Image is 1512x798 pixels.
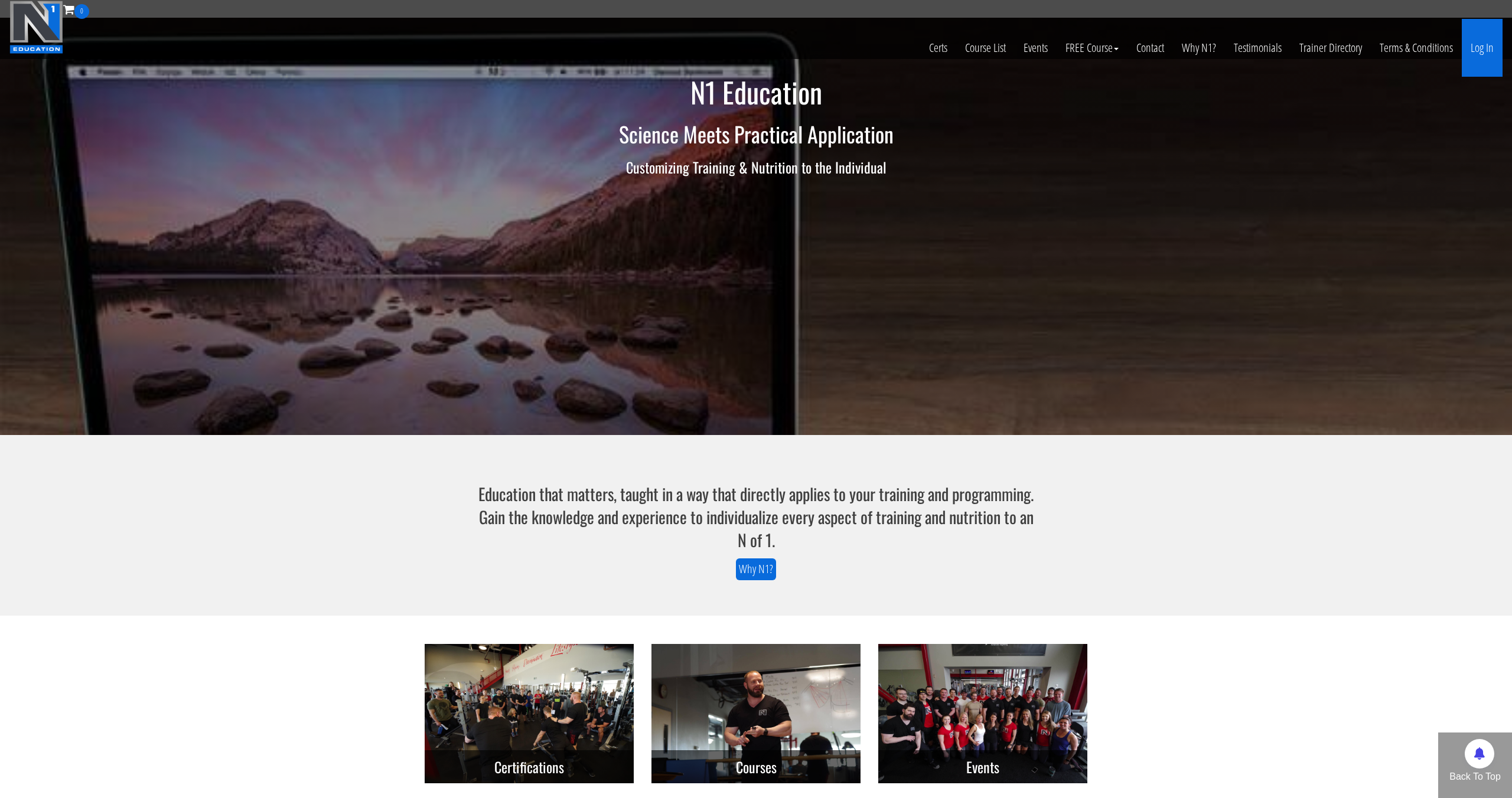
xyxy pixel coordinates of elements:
[1057,19,1128,77] a: FREE Course
[63,1,89,17] a: 0
[878,644,1087,783] img: n1-events
[920,19,956,77] a: Certs
[425,644,634,783] img: n1-certifications
[425,750,634,783] h3: Certifications
[74,4,89,19] span: 0
[736,558,776,580] a: Why N1?
[1371,19,1462,77] a: Terms & Conditions
[475,482,1037,552] h3: Education that matters, taught in a way that directly applies to your training and programming. G...
[956,19,1015,77] a: Course List
[651,644,861,783] img: n1-courses
[410,122,1102,146] h2: Science Meets Practical Application
[1225,19,1291,77] a: Testimonials
[1291,19,1371,77] a: Trainer Directory
[9,1,63,54] img: n1-education
[1173,19,1225,77] a: Why N1?
[410,159,1102,175] h3: Customizing Training & Nutrition to the Individual
[651,750,861,783] h3: Courses
[410,77,1102,108] h1: N1 Education
[1462,19,1503,77] a: Log In
[1128,19,1173,77] a: Contact
[1015,19,1057,77] a: Events
[878,750,1087,783] h3: Events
